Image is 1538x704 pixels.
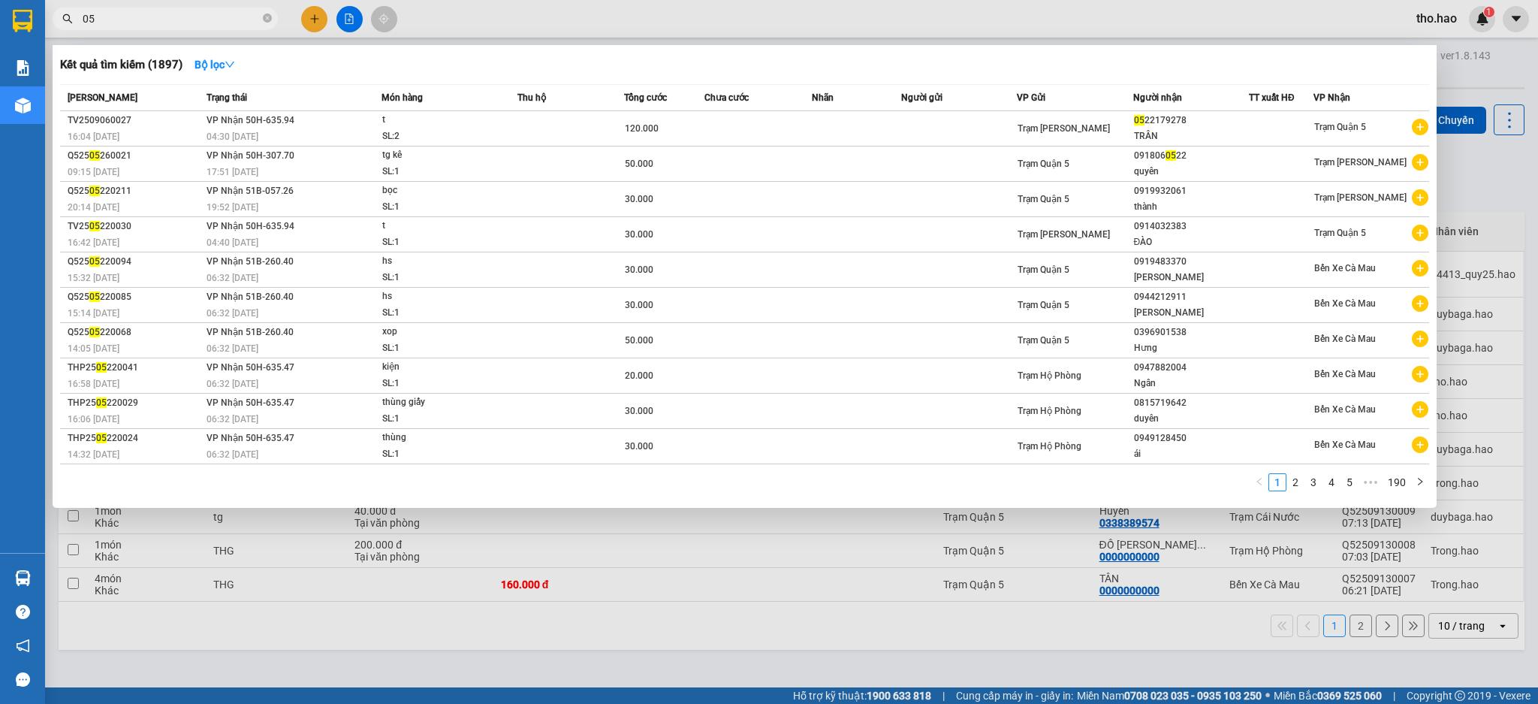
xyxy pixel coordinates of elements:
div: kiện [382,359,495,376]
span: Trạm Hộ Phòng [1018,370,1081,381]
div: TV25 220030 [68,219,202,234]
span: VP Nhận 51B-260.40 [207,256,294,267]
span: Trạm Quận 5 [1314,228,1366,238]
div: 0919932061 [1134,183,1249,199]
img: warehouse-icon [15,98,31,113]
a: 2 [1287,474,1304,491]
div: 0396901538 [1134,325,1249,340]
div: [PERSON_NAME] [1134,270,1249,286]
span: Trạm Quận 5 [1018,159,1069,169]
span: Trạng thái [207,92,247,103]
span: 06:32 [DATE] [207,449,258,460]
span: plus-circle [1412,295,1428,312]
div: TRÂN [1134,128,1249,144]
span: VP Nhận 50H-635.47 [207,362,294,373]
span: Trạm Quận 5 [1018,194,1069,204]
img: solution-icon [15,60,31,76]
span: Trạm [PERSON_NAME] [1314,192,1407,203]
div: thùng giấy [382,394,495,411]
h3: Kết quả tìm kiếm ( 1897 ) [60,57,182,73]
li: 4 [1322,473,1340,491]
button: Bộ lọcdown [182,53,247,77]
input: Tìm tên, số ĐT hoặc mã đơn [83,11,260,27]
div: Q525 220068 [68,325,202,340]
div: Hưng [1134,340,1249,356]
div: SL: 1 [382,376,495,392]
span: Trạm Quận 5 [1018,335,1069,346]
div: Q525 220094 [68,254,202,270]
span: Bến Xe Cà Mau [1314,404,1376,415]
span: Người nhận [1133,92,1182,103]
span: 20.000 [625,370,653,381]
div: TV2509060027 [68,113,202,128]
div: THP25 220041 [68,360,202,376]
div: xop [382,324,495,340]
a: 5 [1341,474,1358,491]
li: 5 [1340,473,1359,491]
span: plus-circle [1412,119,1428,135]
span: 14:32 [DATE] [68,449,119,460]
span: search [62,14,73,24]
span: 05 [89,186,100,196]
span: VP Nhận 50H-635.94 [207,221,294,231]
span: 04:30 [DATE] [207,131,258,142]
span: 09:15 [DATE] [68,167,119,177]
div: t [382,218,495,234]
a: 4 [1323,474,1340,491]
span: Bến Xe Cà Mau [1314,263,1376,273]
span: 05 [89,221,100,231]
div: SL: 1 [382,199,495,216]
a: 1 [1269,474,1286,491]
div: Ngân [1134,376,1249,391]
div: 22179278 [1134,113,1249,128]
div: Q525 220085 [68,289,202,305]
span: 30.000 [625,194,653,204]
li: 190 [1383,473,1411,491]
span: Trạm Hộ Phòng [1018,441,1081,452]
div: Q525 260021 [68,148,202,164]
li: 1 [1268,473,1286,491]
span: 50.000 [625,159,653,169]
div: thành [1134,199,1249,215]
div: SL: 1 [382,270,495,286]
span: plus-circle [1412,437,1428,453]
div: [PERSON_NAME] [1134,305,1249,321]
div: 0947882004 [1134,360,1249,376]
span: 30.000 [625,441,653,452]
span: 19:52 [DATE] [207,202,258,213]
span: right [1416,477,1425,486]
button: left [1250,473,1268,491]
span: 16:06 [DATE] [68,414,119,425]
span: Bến Xe Cà Mau [1314,440,1376,450]
span: Trạm [PERSON_NAME] [1314,157,1407,168]
div: SL: 2 [382,128,495,145]
span: Bến Xe Cà Mau [1314,334,1376,344]
span: close-circle [263,14,272,23]
span: 15:32 [DATE] [68,273,119,283]
div: THP25 220024 [68,431,202,446]
span: Trạm [PERSON_NAME] [1018,123,1110,134]
span: 05 [89,327,100,337]
div: t [382,112,495,128]
span: 06:32 [DATE] [207,414,258,425]
span: 14:05 [DATE] [68,343,119,354]
li: 2 [1286,473,1304,491]
button: right [1411,473,1429,491]
span: Trạm Quận 5 [1018,300,1069,310]
span: VP Nhận 50H-635.94 [207,115,294,125]
span: 120.000 [625,123,659,134]
span: Trạm Quận 5 [1314,122,1366,132]
span: 05 [96,433,107,443]
a: 3 [1305,474,1322,491]
div: hs [382,253,495,270]
div: 0815719642 [1134,395,1249,411]
span: 20:14 [DATE] [68,202,119,213]
span: 17:51 [DATE] [207,167,258,177]
li: Previous Page [1250,473,1268,491]
li: Next Page [1411,473,1429,491]
span: 05 [96,397,107,408]
span: Bến Xe Cà Mau [1314,369,1376,379]
span: down [225,59,235,70]
div: 0914032383 [1134,219,1249,234]
span: 15:14 [DATE] [68,308,119,319]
